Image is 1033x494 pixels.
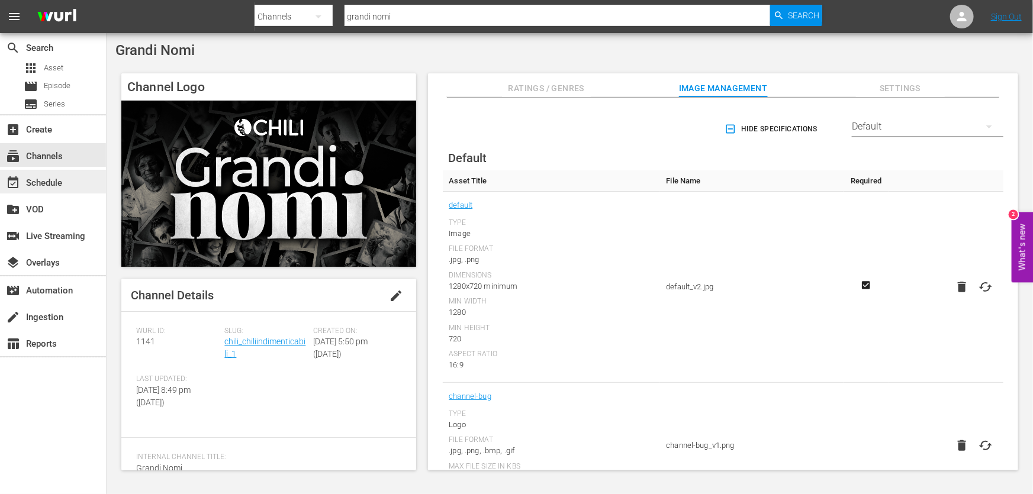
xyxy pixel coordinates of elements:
[449,280,654,292] div: 1280x720 minimum
[770,5,822,26] button: Search
[6,229,20,243] span: Live Streaming
[6,283,20,298] span: Automation
[722,112,822,146] button: Hide Specifications
[856,81,945,96] span: Settings
[660,192,843,383] td: default_v2.jpg
[679,81,768,96] span: Image Management
[1012,212,1033,282] button: Open Feedback Widget
[449,435,654,445] div: File Format
[7,9,21,24] span: menu
[136,374,218,384] span: Last Updated:
[6,256,20,270] span: Overlays
[131,288,214,302] span: Channel Details
[115,42,195,59] span: Grandi Nomi
[449,218,654,228] div: Type
[449,350,654,359] div: Aspect Ratio
[449,462,654,472] div: Max File Size In Kbs
[449,244,654,254] div: File Format
[224,327,307,336] span: Slug:
[991,12,1022,21] a: Sign Out
[224,337,305,359] a: chili_chiliindimenticabili_1
[6,337,20,351] span: Reports
[449,228,654,240] div: Image
[24,61,38,75] span: Asset
[44,98,65,110] span: Series
[24,79,38,93] span: Episode
[449,359,654,371] div: 16:9
[6,122,20,137] span: Create
[449,409,654,419] div: Type
[121,101,416,266] img: Grandi Nomi
[502,81,591,96] span: Ratings / Genres
[382,282,410,310] button: edit
[449,271,654,280] div: Dimensions
[44,80,70,92] span: Episode
[443,170,660,192] th: Asset Title
[449,306,654,318] div: 1280
[6,41,20,55] span: Search
[136,327,218,336] span: Wurl ID:
[448,151,487,165] span: Default
[727,123,818,135] span: Hide Specifications
[660,170,843,192] th: File Name
[449,198,472,213] a: default
[136,337,155,346] span: 1141
[313,337,368,359] span: [DATE] 5:50 pm ([DATE])
[788,5,819,26] span: Search
[6,176,20,190] span: Schedule
[449,333,654,345] div: 720
[136,385,191,407] span: [DATE] 8:49 pm ([DATE])
[28,3,85,31] img: ans4CAIJ8jUAAAAAAAAAAAAAAAAAAAAAAAAgQb4GAAAAAAAAAAAAAAAAAAAAAAAAJMjXAAAAAAAAAAAAAAAAAAAAAAAAgAT5G...
[449,297,654,306] div: Min Width
[449,324,654,333] div: Min Height
[6,149,20,163] span: Channels
[844,170,889,192] th: Required
[859,280,873,290] svg: Required
[313,327,395,336] span: Created On:
[449,445,654,457] div: .jpg, .png, .bmp, .gif
[449,254,654,266] div: .jpg, .png
[852,110,1003,143] div: Default
[389,289,403,303] span: edit
[6,202,20,217] span: create_new_folder
[136,453,395,462] span: Internal Channel Title:
[449,389,491,404] a: channel-bug
[136,463,182,473] span: Grandi Nomi
[1009,209,1018,219] div: 2
[44,62,63,74] span: Asset
[6,310,20,324] span: Ingestion
[121,73,416,101] h4: Channel Logo
[449,419,654,431] div: Logo
[24,97,38,111] span: Series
